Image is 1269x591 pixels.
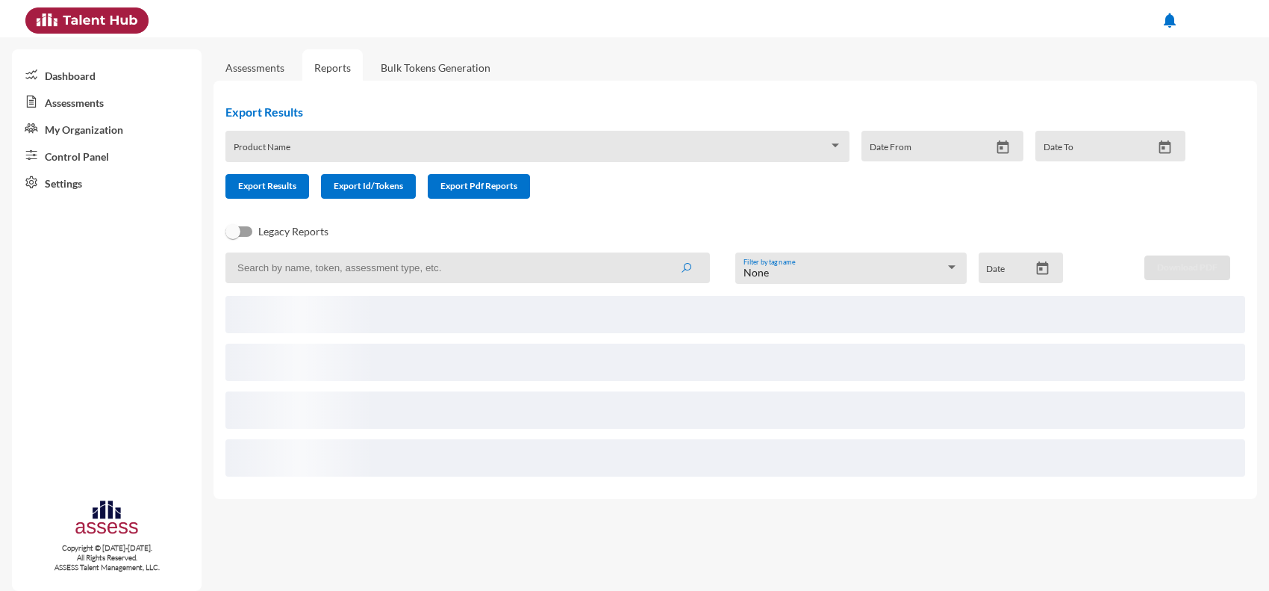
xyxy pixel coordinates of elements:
span: Legacy Reports [258,223,328,241]
span: Export Results [238,180,296,191]
span: Export Pdf Reports [440,180,517,191]
input: Search by name, token, assessment type, etc. [225,253,710,283]
span: Download PDF [1157,262,1217,273]
span: Export Id/Tokens [334,180,403,191]
p: Copyright © [DATE]-[DATE]. All Rights Reserved. ASSESS Talent Management, LLC. [12,543,202,572]
button: Export Id/Tokens [321,174,416,199]
a: Reports [302,49,363,86]
button: Download PDF [1144,256,1230,280]
a: Control Panel [12,142,202,169]
a: Assessments [225,61,284,74]
a: Assessments [12,88,202,115]
button: Open calendar [1029,261,1056,276]
a: My Organization [12,115,202,142]
mat-icon: notifications [1161,11,1179,29]
a: Settings [12,169,202,196]
span: None [743,266,769,279]
a: Dashboard [12,61,202,88]
button: Export Results [225,174,309,199]
button: Open calendar [1152,140,1178,155]
h2: Export Results [225,105,1197,119]
a: Bulk Tokens Generation [369,49,502,86]
img: assesscompany-logo.png [74,498,140,539]
button: Export Pdf Reports [428,174,530,199]
button: Open calendar [990,140,1016,155]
